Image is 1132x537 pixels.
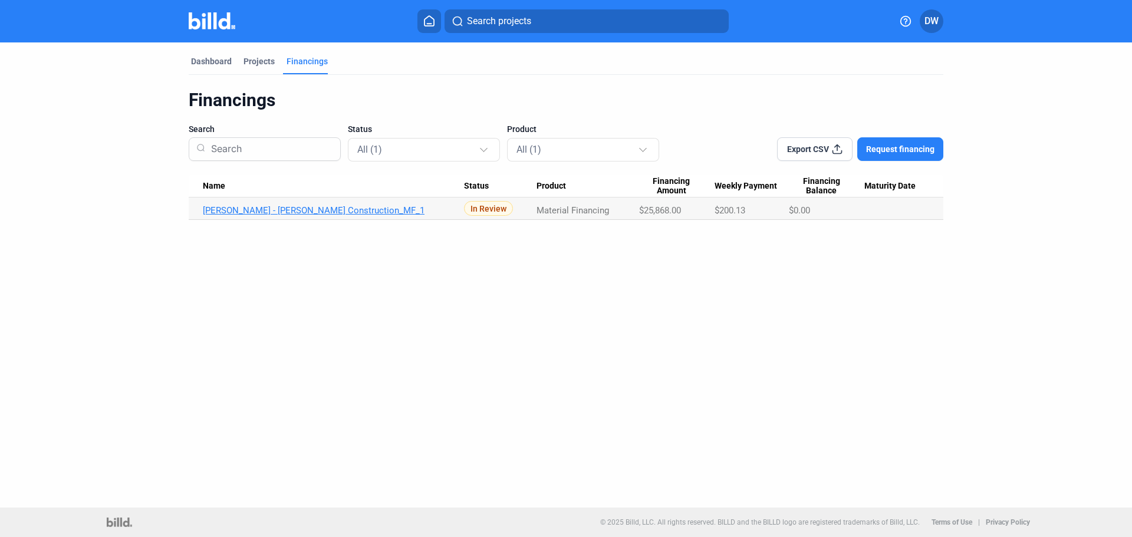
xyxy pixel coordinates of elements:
[639,176,704,196] span: Financing Amount
[189,123,215,135] span: Search
[516,144,541,155] mat-select-trigger: All (1)
[107,518,132,527] img: logo
[445,9,729,33] button: Search projects
[787,143,829,155] span: Export CSV
[639,205,681,216] span: $25,868.00
[924,14,939,28] span: DW
[789,176,854,196] span: Financing Balance
[789,176,864,196] div: Financing Balance
[537,181,566,192] span: Product
[537,181,639,192] div: Product
[864,181,929,192] div: Maturity Date
[715,205,745,216] span: $200.13
[986,518,1030,526] b: Privacy Policy
[920,9,943,33] button: DW
[206,134,333,164] input: Search
[189,89,943,111] div: Financings
[537,205,609,216] span: Material Financing
[287,55,328,67] div: Financings
[243,55,275,67] div: Projects
[203,205,464,216] a: [PERSON_NAME] - [PERSON_NAME] Construction_MF_1
[467,14,531,28] span: Search projects
[507,123,537,135] span: Product
[348,123,372,135] span: Status
[864,181,916,192] span: Maturity Date
[857,137,943,161] button: Request financing
[777,137,853,161] button: Export CSV
[789,205,810,216] span: $0.00
[203,181,225,192] span: Name
[978,518,980,526] p: |
[866,143,934,155] span: Request financing
[464,181,537,192] div: Status
[464,181,489,192] span: Status
[715,181,777,192] span: Weekly Payment
[464,201,513,216] span: In Review
[191,55,232,67] div: Dashboard
[189,12,235,29] img: Billd Company Logo
[203,181,464,192] div: Name
[600,518,920,526] p: © 2025 Billd, LLC. All rights reserved. BILLD and the BILLD logo are registered trademarks of Bil...
[932,518,972,526] b: Terms of Use
[715,181,789,192] div: Weekly Payment
[639,176,715,196] div: Financing Amount
[357,144,382,155] mat-select-trigger: All (1)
